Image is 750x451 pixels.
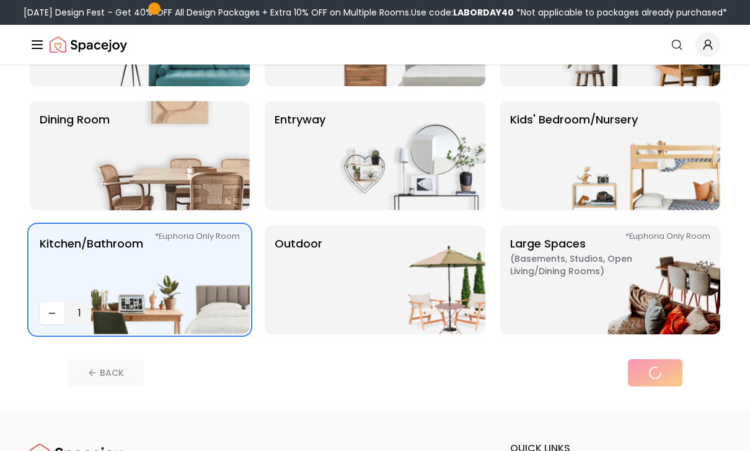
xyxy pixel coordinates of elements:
p: Outdoor [275,235,322,324]
p: Dining Room [40,111,110,200]
p: Large Spaces [510,235,665,324]
a: Spacejoy [50,32,127,57]
p: Kitchen/Bathroom [40,235,143,297]
b: LABORDAY40 [453,6,514,19]
button: Decrease quantity [40,302,64,324]
div: [DATE] Design Fest – Get 40% OFF All Design Packages + Extra 10% OFF on Multiple Rooms. [24,6,727,19]
span: Use code: [411,6,514,19]
img: Kitchen/Bathroom *Euphoria Only [91,225,250,334]
img: Kids' Bedroom/Nursery [562,101,720,210]
span: ( Basements, Studios, Open living/dining rooms ) [510,252,665,277]
img: Spacejoy Logo [50,32,127,57]
nav: Global [30,25,720,65]
span: 1 [69,306,89,321]
img: Large Spaces *Euphoria Only [562,225,720,334]
img: Outdoor [327,225,485,334]
img: Dining Room [91,101,250,210]
span: *Not applicable to packages already purchased* [514,6,727,19]
p: entryway [275,111,325,200]
img: entryway [327,101,485,210]
p: Kids' Bedroom/Nursery [510,111,638,200]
